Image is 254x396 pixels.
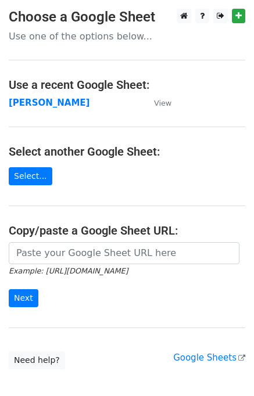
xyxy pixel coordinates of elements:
h3: Choose a Google Sheet [9,9,245,26]
small: Example: [URL][DOMAIN_NAME] [9,267,128,275]
input: Next [9,289,38,307]
small: View [154,99,171,107]
a: Select... [9,167,52,185]
a: [PERSON_NAME] [9,98,90,108]
h4: Select another Google Sheet: [9,145,245,159]
a: Need help? [9,351,65,369]
input: Paste your Google Sheet URL here [9,242,239,264]
a: Google Sheets [173,352,245,363]
h4: Use a recent Google Sheet: [9,78,245,92]
h4: Copy/paste a Google Sheet URL: [9,224,245,237]
p: Use one of the options below... [9,30,245,42]
a: View [142,98,171,108]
